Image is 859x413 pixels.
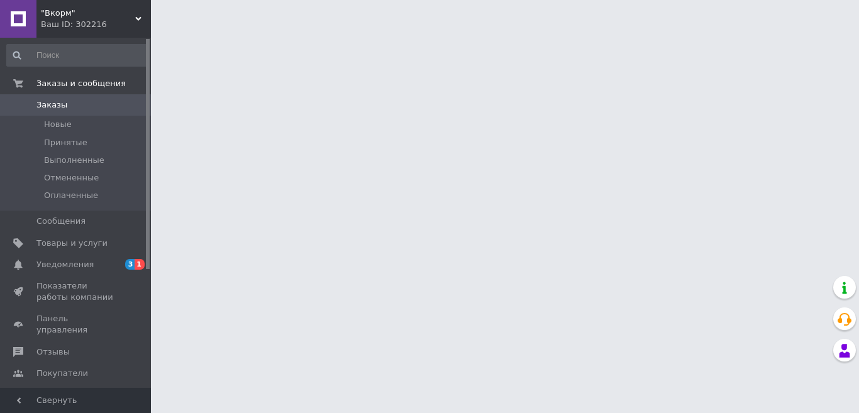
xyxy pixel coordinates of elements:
input: Поиск [6,44,148,67]
span: Заказы [36,99,67,111]
span: "Вкорм" [41,8,135,19]
span: Панель управления [36,313,116,336]
span: Отзывы [36,346,70,358]
span: Заказы и сообщения [36,78,126,89]
span: Принятые [44,137,87,148]
span: Выполненные [44,155,104,166]
span: Отмененные [44,172,99,184]
span: Уведомления [36,259,94,270]
span: Оплаченные [44,190,98,201]
span: 3 [125,259,135,270]
span: Товары и услуги [36,238,108,249]
span: Сообщения [36,216,86,227]
span: Показатели работы компании [36,280,116,303]
span: Покупатели [36,368,88,379]
div: Ваш ID: 302216 [41,19,151,30]
span: Новые [44,119,72,130]
span: 1 [135,259,145,270]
